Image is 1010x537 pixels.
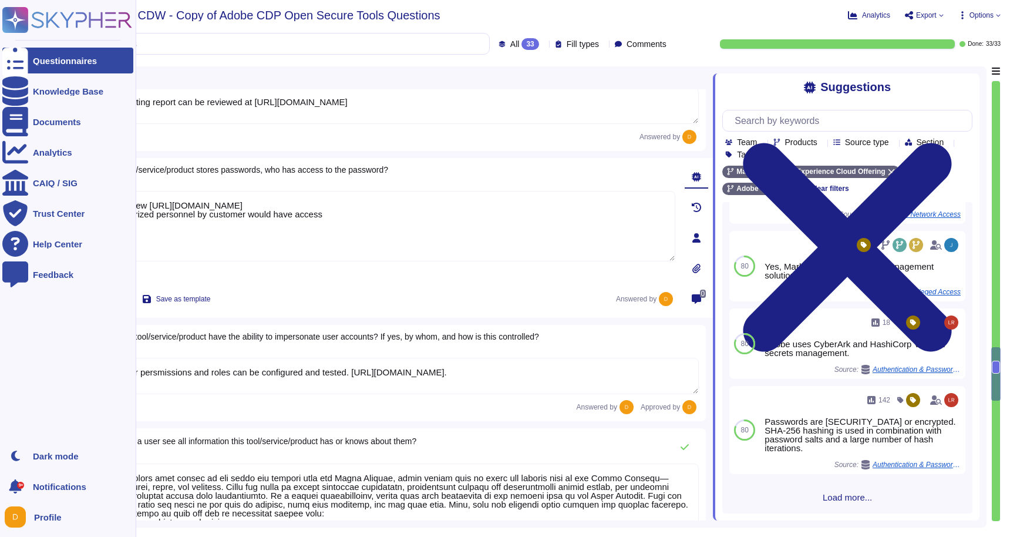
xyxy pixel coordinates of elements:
input: Search by keywords [729,110,972,131]
span: 0 [700,290,706,298]
span: How does a user see all information this tool/service/product has or knows about them? [99,437,417,446]
span: 80 [741,263,749,270]
button: Save as template [133,287,220,311]
a: Trust Center [2,200,133,226]
a: Documents [2,109,133,135]
textarea: Please review [URL][DOMAIN_NAME] Only authorized personnel by customer would have access [82,191,675,261]
input: Search by keywords [46,33,489,54]
div: Help Center [33,240,82,249]
div: Documents [33,118,81,126]
span: Approved by [641,404,680,411]
span: CDW - Copy of Adobe CDP Open Secure Tools Questions [138,9,440,21]
span: 33 / 33 [986,41,1001,47]
span: Does this tool/service/product have the ability to impersonate user accounts? If yes, by whom, an... [99,332,539,341]
div: 33 [521,38,538,50]
textarea: [DATE]. Testing report can be reviewed at [URL][DOMAIN_NAME] [80,88,699,124]
span: If this tool/service/product stores passwords, who has access to the password? [101,165,388,174]
span: Source: [834,460,961,469]
span: Answered by [577,404,617,411]
img: user [944,316,958,330]
div: Trust Center [33,209,85,218]
span: Analytics [862,12,890,19]
textarea: No, but user persmissions and roles can be configured and tested. [URL][DOMAIN_NAME]. [80,358,699,394]
a: Feedback [2,261,133,287]
span: Notifications [33,482,86,491]
div: Questionnaires [33,56,97,65]
a: Knowledge Base [2,78,133,104]
div: CAIQ / SIG [33,179,78,187]
a: Questionnaires [2,48,133,73]
span: Profile [34,513,62,522]
img: user [682,400,696,414]
span: Comments [627,40,666,48]
span: Answered by [639,133,680,140]
span: 80 [741,427,749,434]
span: All [510,40,520,48]
button: Analytics [848,11,890,20]
img: user [620,400,634,414]
span: Answered by [616,296,656,303]
span: Export [916,12,937,19]
img: user [5,506,26,528]
div: Analytics [33,148,72,157]
a: Analytics [2,139,133,165]
div: Feedback [33,270,73,279]
img: user [944,393,958,407]
span: 80 [741,340,749,347]
button: user [2,504,34,530]
div: Knowledge Base [33,87,103,96]
span: Done: [968,41,984,47]
span: Save as template [156,296,211,303]
img: user [944,238,958,252]
span: Load more... [722,493,972,502]
img: user [659,292,673,306]
a: Help Center [2,231,133,257]
a: CAIQ / SIG [2,170,133,196]
span: Fill types [567,40,599,48]
div: 9+ [17,482,24,489]
img: user [682,130,696,144]
span: Authentication & Password Policy [873,461,961,468]
div: Passwords are [SECURITY_DATA] or encrypted. SHA-256 hashing is used in combination with password ... [765,417,961,452]
span: Options [969,12,994,19]
div: Dark mode [33,452,79,461]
